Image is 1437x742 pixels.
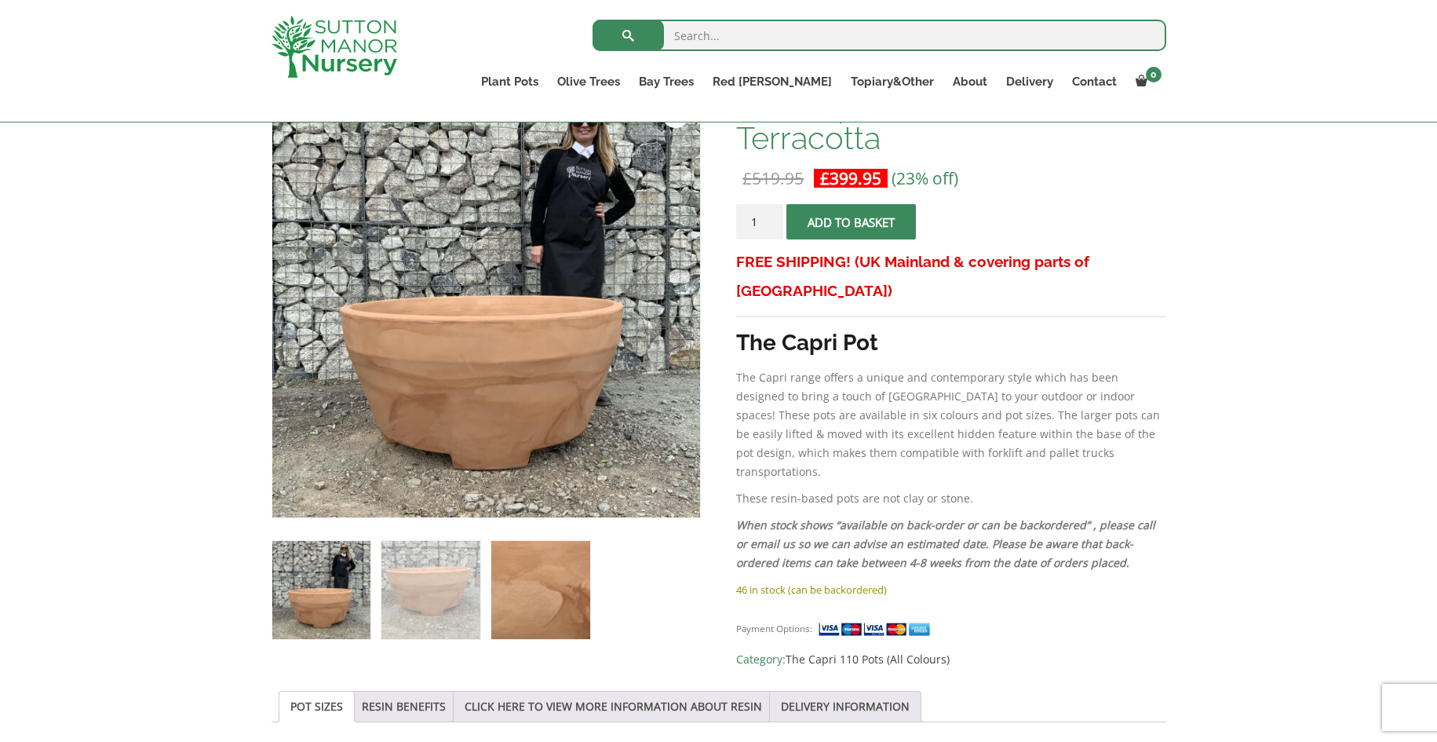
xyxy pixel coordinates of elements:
p: These resin-based pots are not clay or stone. [736,489,1165,508]
img: The Capri Pot 110 Colour Terracotta - Image 3 [491,541,589,639]
a: Plant Pots [472,71,548,93]
a: POT SIZES [290,692,343,722]
a: DELIVERY INFORMATION [781,692,910,722]
strong: The Capri Pot [736,330,878,356]
a: 0 [1126,71,1166,93]
span: £ [742,167,752,189]
a: Delivery [997,71,1063,93]
input: Product quantity [736,204,783,239]
img: payment supported [818,621,936,638]
span: Category: [736,650,1165,669]
h3: FREE SHIPPING! (UK Mainland & covering parts of [GEOGRAPHIC_DATA]) [736,247,1165,305]
img: logo [272,16,397,78]
small: Payment Options: [736,623,812,634]
p: 46 in stock (can be backordered) [736,580,1165,599]
button: Add to basket [786,204,916,239]
a: RESIN BENEFITS [362,692,446,722]
a: Contact [1063,71,1126,93]
span: £ [820,167,830,189]
a: Bay Trees [629,71,703,93]
a: CLICK HERE TO VIEW MORE INFORMATION ABOUT RESIN [465,692,762,722]
img: The Capri Pot 110 Colour Terracotta - Image 2 [381,541,480,639]
a: The Capri 110 Pots (All Colours) [786,652,950,667]
em: When stock shows “available on back-order or can be backordered” , please call or email us so we ... [736,517,1155,570]
span: (23% off) [892,167,958,189]
bdi: 399.95 [820,167,881,189]
p: The Capri range offers a unique and contemporary style which has been designed to bring a touch o... [736,368,1165,481]
a: Olive Trees [548,71,629,93]
span: 0 [1146,67,1162,82]
a: About [943,71,997,93]
h1: The Capri Pot 110 Colour Terracotta [736,89,1165,155]
img: The Capri Pot 110 Colour Terracotta [272,541,370,639]
a: Topiary&Other [841,71,943,93]
a: Red [PERSON_NAME] [703,71,841,93]
bdi: 519.95 [742,167,804,189]
input: Search... [593,20,1166,51]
